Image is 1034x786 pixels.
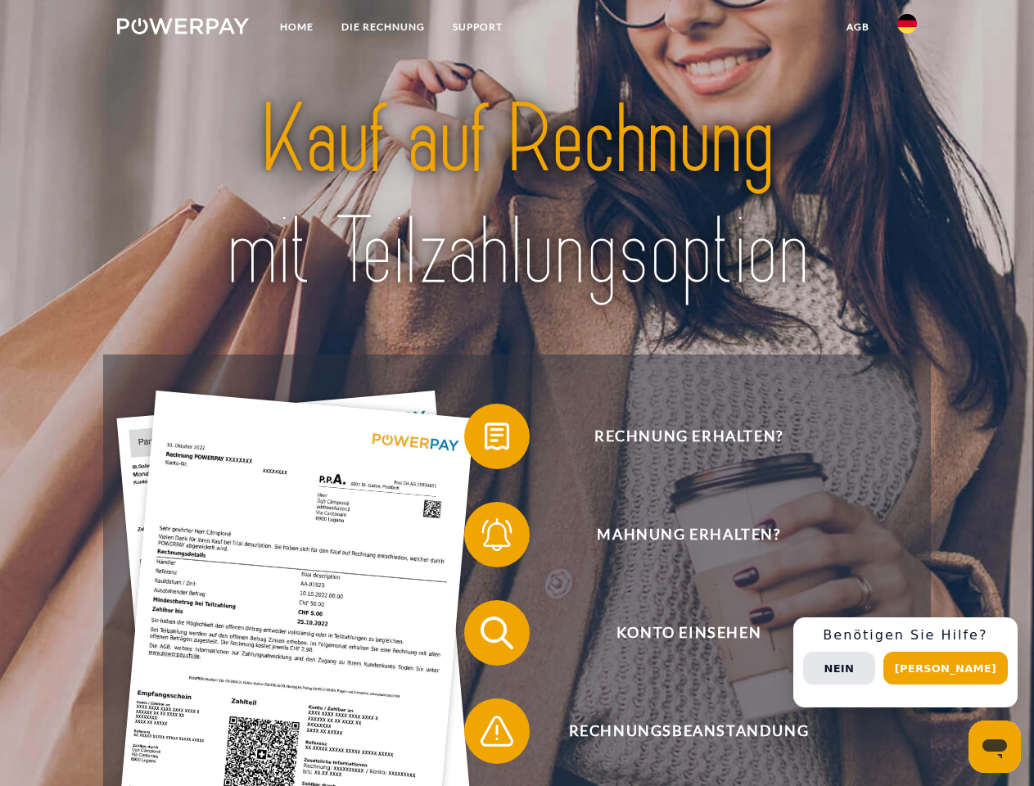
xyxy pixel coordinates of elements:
img: qb_warning.svg [476,711,517,752]
iframe: Schaltfläche zum Öffnen des Messaging-Fensters [969,720,1021,773]
a: SUPPORT [439,12,517,42]
a: DIE RECHNUNG [327,12,439,42]
img: qb_bill.svg [476,416,517,457]
span: Mahnung erhalten? [488,502,889,567]
span: Konto einsehen [488,600,889,666]
img: logo-powerpay-white.svg [117,18,249,34]
span: Rechnungsbeanstandung [488,698,889,764]
a: Home [266,12,327,42]
button: [PERSON_NAME] [883,652,1008,684]
img: title-powerpay_de.svg [156,79,878,314]
span: Rechnung erhalten? [488,404,889,469]
img: de [897,14,917,34]
button: Nein [803,652,875,684]
button: Konto einsehen [464,600,890,666]
a: agb [833,12,883,42]
button: Rechnungsbeanstandung [464,698,890,764]
img: qb_bell.svg [476,514,517,555]
img: qb_search.svg [476,612,517,653]
h3: Benötigen Sie Hilfe? [803,627,1008,644]
div: Schnellhilfe [793,617,1018,707]
button: Rechnung erhalten? [464,404,890,469]
button: Mahnung erhalten? [464,502,890,567]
